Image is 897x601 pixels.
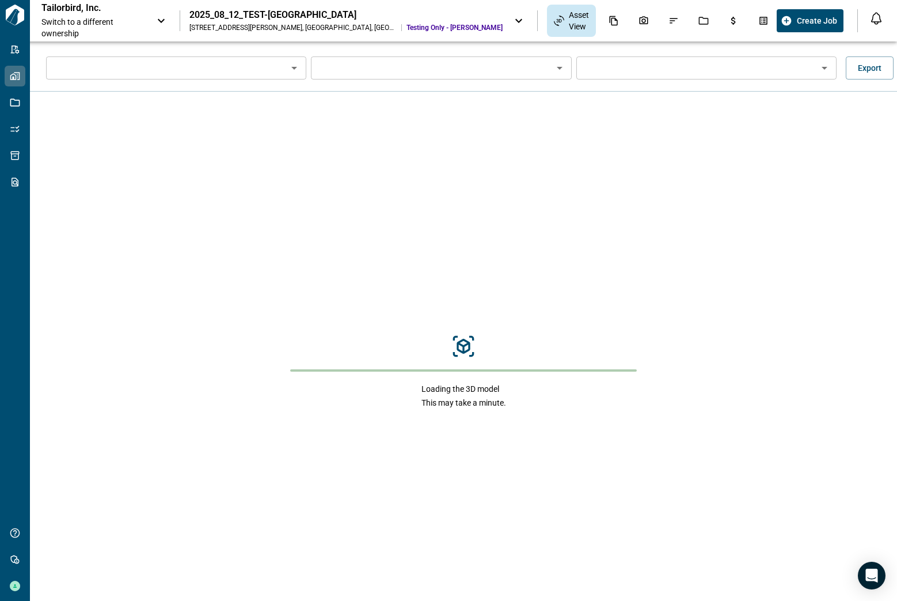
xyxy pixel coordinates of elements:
[662,11,686,31] div: Issues & Info
[421,383,506,395] span: Loading the 3D model
[552,60,568,76] button: Open
[189,9,503,21] div: 2025_08_12_TEST-[GEOGRAPHIC_DATA]
[421,397,506,409] span: This may take a minute.
[751,11,776,31] div: Takeoff Center
[406,23,503,32] span: Testing Only - [PERSON_NAME]
[816,60,833,76] button: Open
[858,562,885,589] div: Open Intercom Messenger
[286,60,302,76] button: Open
[547,5,596,37] div: Asset View
[846,56,894,80] button: Export
[797,15,837,27] span: Create Job
[858,62,881,74] span: Export
[691,11,716,31] div: Jobs
[41,2,145,14] p: Tailorbird, Inc.
[41,16,145,39] span: Switch to a different ownership
[602,11,626,31] div: Documents
[867,9,885,28] button: Open notification feed
[632,11,656,31] div: Photos
[721,11,746,31] div: Budgets
[777,9,843,32] button: Create Job
[189,23,397,32] div: [STREET_ADDRESS][PERSON_NAME] , [GEOGRAPHIC_DATA] , [GEOGRAPHIC_DATA]
[569,9,589,32] span: Asset View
